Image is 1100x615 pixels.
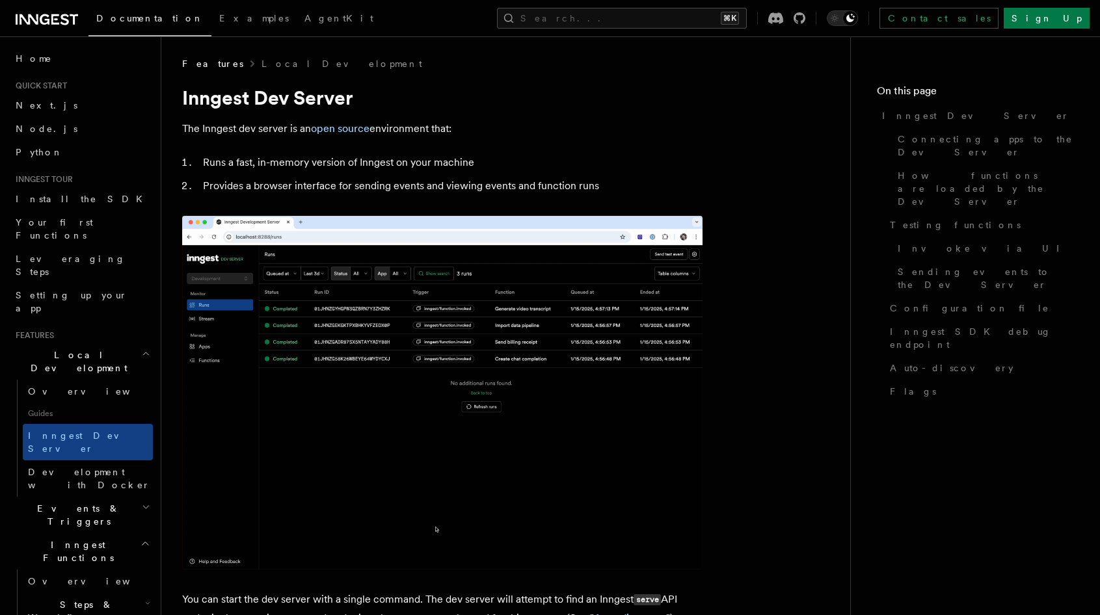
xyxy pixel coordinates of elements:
a: Overview [23,569,153,593]
a: Overview [23,380,153,403]
a: Your first Functions [10,211,153,247]
span: Documentation [96,13,204,23]
a: Development with Docker [23,460,153,497]
span: Install the SDK [16,194,150,204]
a: Inngest SDK debug endpoint [885,320,1074,356]
button: Inngest Functions [10,533,153,569]
a: Next.js [10,94,153,117]
a: Contact sales [879,8,999,29]
span: Configuration file [890,302,1049,315]
span: Inngest tour [10,174,73,185]
span: Overview [28,576,162,586]
span: Inngest Dev Server [28,430,139,454]
li: Runs a fast, in-memory version of Inngest on your machine [199,153,703,172]
button: Search...⌘K [497,8,747,29]
a: Setting up your app [10,283,153,320]
a: Sending events to the Dev Server [892,260,1074,296]
span: Events & Triggers [10,502,142,528]
a: Python [10,140,153,164]
a: AgentKit [297,4,381,35]
span: Flags [890,385,936,398]
a: Leveraging Steps [10,247,153,283]
p: The Inngest dev server is an environment that: [182,120,703,138]
span: Next.js [16,100,77,111]
span: Overview [28,386,162,397]
span: Sending events to the Dev Server [898,265,1074,291]
span: Features [10,330,54,341]
button: Events & Triggers [10,497,153,533]
code: serve [634,594,661,605]
h4: On this page [877,83,1074,104]
a: Auto-discovery [885,356,1074,380]
span: Leveraging Steps [16,254,126,277]
a: Inngest Dev Server [877,104,1074,127]
span: How functions are loaded by the Dev Server [898,169,1074,208]
a: Sign Up [1004,8,1090,29]
a: Flags [885,380,1074,403]
a: Inngest Dev Server [23,424,153,460]
a: Testing functions [885,213,1074,237]
span: Examples [219,13,289,23]
span: Home [16,52,52,65]
a: Documentation [88,4,211,36]
a: Examples [211,4,297,35]
span: Guides [23,403,153,424]
span: Quick start [10,81,67,91]
a: How functions are loaded by the Dev Server [892,164,1074,213]
h1: Inngest Dev Server [182,86,703,109]
div: Local Development [10,380,153,497]
img: Dev Server Demo [182,216,703,569]
a: Install the SDK [10,187,153,211]
button: Local Development [10,343,153,380]
span: Auto-discovery [890,361,1013,374]
li: Provides a browser interface for sending events and viewing events and function runs [199,177,703,195]
span: Connecting apps to the Dev Server [898,133,1074,159]
a: Configuration file [885,296,1074,320]
span: Local Development [10,348,142,374]
button: Toggle dark mode [827,10,858,26]
span: Inngest SDK debug endpoint [890,325,1074,351]
a: Local Development [262,57,422,70]
a: Invoke via UI [892,237,1074,260]
a: Node.js [10,117,153,140]
span: Python [16,147,63,157]
span: Setting up your app [16,290,127,313]
span: Invoke via UI [898,242,1071,255]
span: Testing functions [890,218,1021,231]
span: Inngest Dev Server [882,109,1069,122]
a: Home [10,47,153,70]
span: Your first Functions [16,217,93,241]
kbd: ⌘K [721,12,739,25]
a: Connecting apps to the Dev Server [892,127,1074,164]
span: Inngest Functions [10,538,141,564]
a: open source [311,122,369,135]
span: Node.js [16,124,77,134]
span: AgentKit [304,13,373,23]
span: Development with Docker [28,467,150,490]
span: Features [182,57,243,70]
